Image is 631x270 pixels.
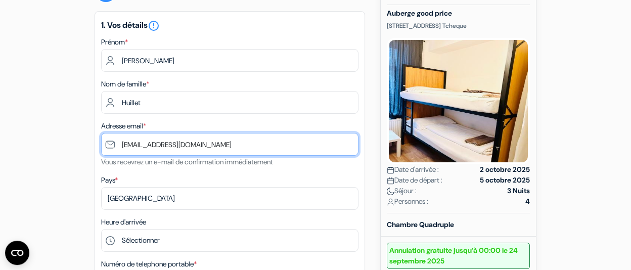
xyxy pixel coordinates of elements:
strong: 4 [525,196,530,207]
h5: Auberge good price [387,9,530,18]
button: Ouvrir le widget CMP [5,241,29,265]
h5: 1. Vos détails [101,20,358,32]
img: moon.svg [387,188,394,195]
label: Pays [101,175,118,186]
img: user_icon.svg [387,198,394,206]
span: Séjour : [387,186,417,196]
small: Vous recevrez un e-mail de confirmation immédiatement [101,157,273,166]
label: Prénom [101,37,128,48]
p: [STREET_ADDRESS] Tcheque [387,22,530,30]
input: Entrez votre prénom [101,49,358,72]
input: Entrer le nom de famille [101,91,358,114]
strong: 2 octobre 2025 [480,164,530,175]
span: Date de départ : [387,175,442,186]
label: Heure d'arrivée [101,217,146,228]
span: Date d'arrivée : [387,164,439,175]
input: Entrer adresse e-mail [101,133,358,156]
small: Annulation gratuite jusqu’à 00:00 le 24 septembre 2025 [387,243,530,269]
strong: 3 Nuits [507,186,530,196]
span: Personnes : [387,196,428,207]
i: error_outline [148,20,160,32]
label: Nom de famille [101,79,149,89]
img: calendar.svg [387,166,394,174]
label: Numéro de telephone portable [101,259,197,269]
strong: 5 octobre 2025 [480,175,530,186]
b: Chambre Quadruple [387,220,454,229]
img: calendar.svg [387,177,394,185]
label: Adresse email [101,121,146,131]
a: error_outline [148,20,160,30]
